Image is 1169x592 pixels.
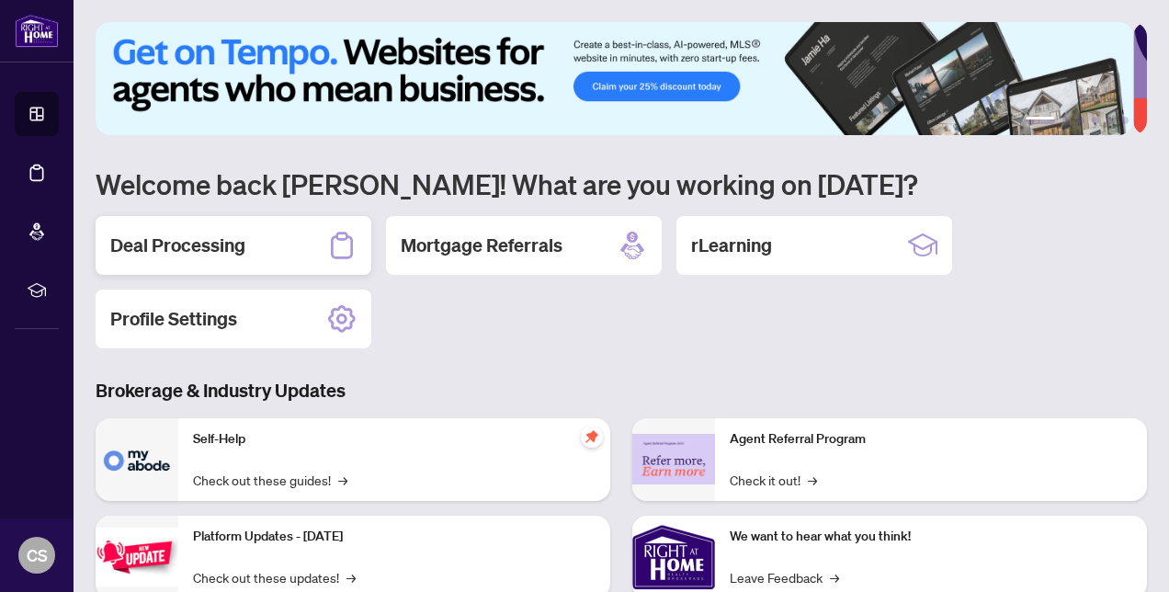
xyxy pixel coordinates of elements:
[96,22,1133,135] img: Slide 0
[1026,117,1055,124] button: 1
[193,567,356,587] a: Check out these updates!→
[1062,117,1070,124] button: 2
[1092,117,1099,124] button: 4
[808,470,817,490] span: →
[401,233,562,258] h2: Mortgage Referrals
[730,527,1132,547] p: We want to hear what you think!
[193,470,347,490] a: Check out these guides!→
[1077,117,1084,124] button: 3
[1107,117,1114,124] button: 5
[632,434,715,484] img: Agent Referral Program
[691,233,772,258] h2: rLearning
[110,233,245,258] h2: Deal Processing
[346,567,356,587] span: →
[96,378,1147,404] h3: Brokerage & Industry Updates
[338,470,347,490] span: →
[730,429,1132,450] p: Agent Referral Program
[193,527,596,547] p: Platform Updates - [DATE]
[581,426,603,448] span: pushpin
[110,306,237,332] h2: Profile Settings
[96,418,178,501] img: Self-Help
[730,567,839,587] a: Leave Feedback→
[96,166,1147,201] h1: Welcome back [PERSON_NAME]! What are you working on [DATE]?
[193,429,596,450] p: Self-Help
[1095,528,1151,583] button: Open asap
[730,470,817,490] a: Check it out!→
[15,14,59,48] img: logo
[27,542,48,568] span: CS
[830,567,839,587] span: →
[96,528,178,586] img: Platform Updates - July 21, 2025
[1121,117,1129,124] button: 6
